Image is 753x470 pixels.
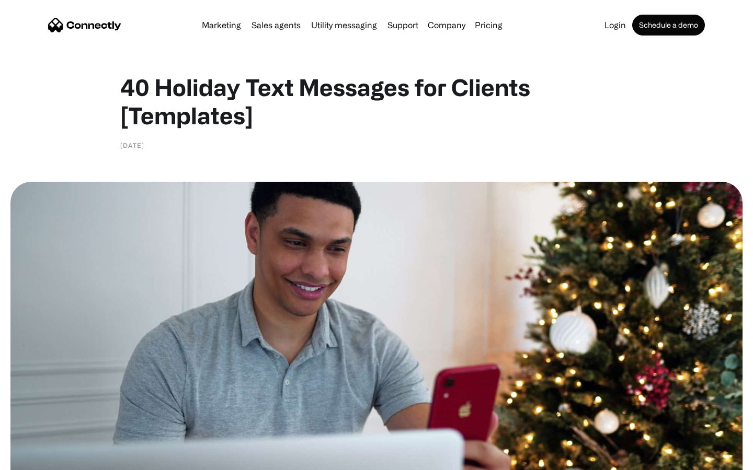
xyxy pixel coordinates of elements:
a: Login [600,21,630,29]
ul: Language list [21,452,63,466]
a: Pricing [471,21,507,29]
div: Company [428,18,465,32]
aside: Language selected: English [10,452,63,466]
a: Schedule a demo [632,15,705,36]
a: Marketing [198,21,245,29]
div: [DATE] [120,140,144,150]
a: Sales agents [247,21,305,29]
h1: 40 Holiday Text Messages for Clients [Templates] [120,73,633,130]
a: Support [383,21,423,29]
a: Utility messaging [307,21,381,29]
